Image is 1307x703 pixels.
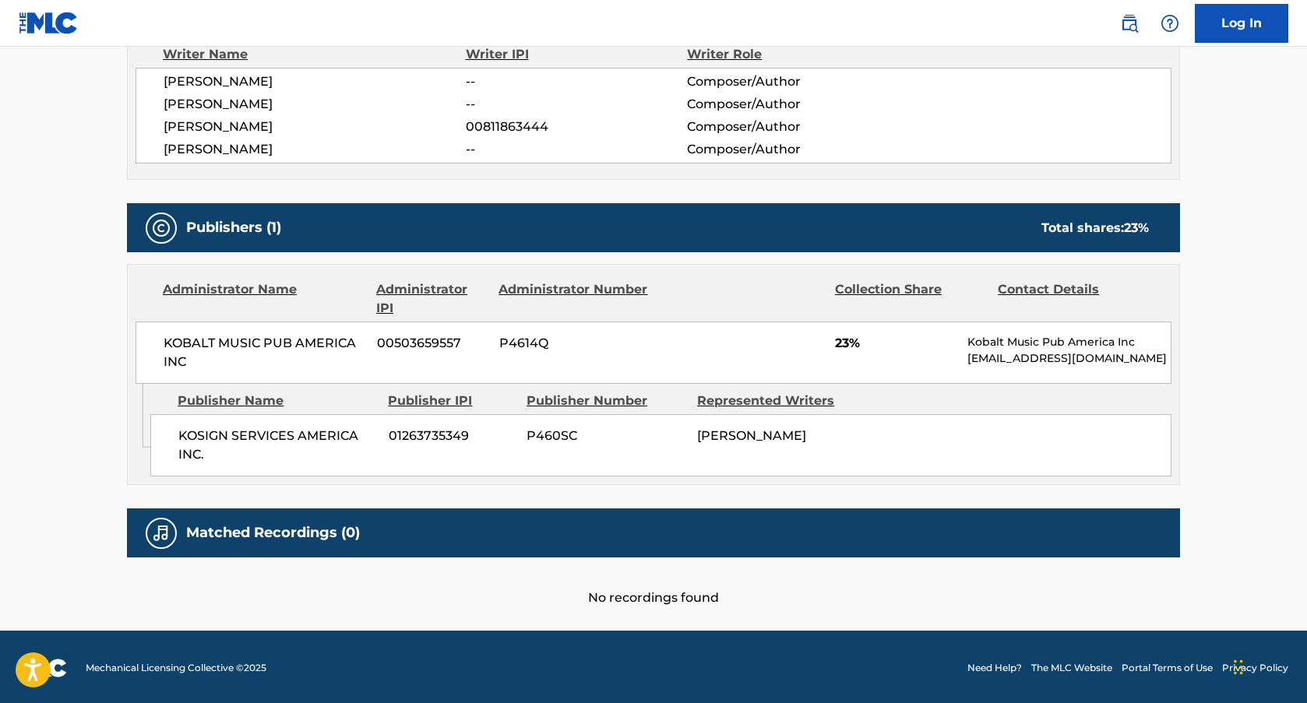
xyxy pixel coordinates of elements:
[527,427,685,445] span: P460SC
[835,334,956,353] span: 23%
[466,45,688,64] div: Writer IPI
[186,219,281,237] h5: Publishers (1)
[967,334,1171,350] p: Kobalt Music Pub America Inc
[164,118,466,136] span: [PERSON_NAME]
[163,45,466,64] div: Writer Name
[388,392,515,410] div: Publisher IPI
[1041,219,1149,237] div: Total shares:
[178,427,377,464] span: KOSIGN SERVICES AMERICA INC.
[1229,628,1307,703] iframe: Chat Widget
[186,524,360,542] h5: Matched Recordings (0)
[687,95,889,114] span: Composer/Author
[466,140,687,159] span: --
[389,427,515,445] span: 01263735349
[1154,8,1185,39] div: Help
[164,95,466,114] span: [PERSON_NAME]
[1114,8,1145,39] a: Public Search
[687,140,889,159] span: Composer/Author
[1031,661,1112,675] a: The MLC Website
[164,140,466,159] span: [PERSON_NAME]
[1120,14,1139,33] img: search
[178,392,376,410] div: Publisher Name
[499,334,650,353] span: P4614Q
[1229,628,1307,703] div: Widget de chat
[498,280,650,318] div: Administrator Number
[1195,4,1288,43] a: Log In
[967,661,1022,675] a: Need Help?
[466,95,687,114] span: --
[86,661,266,675] span: Mechanical Licensing Collective © 2025
[164,72,466,91] span: [PERSON_NAME]
[466,72,687,91] span: --
[163,280,365,318] div: Administrator Name
[687,72,889,91] span: Composer/Author
[1234,644,1243,691] div: Glisser
[527,392,685,410] div: Publisher Number
[1122,661,1213,675] a: Portal Terms of Use
[377,334,488,353] span: 00503659557
[687,45,889,64] div: Writer Role
[1124,220,1149,235] span: 23 %
[152,219,171,237] img: Publishers
[998,280,1149,318] div: Contact Details
[835,280,986,318] div: Collection Share
[376,280,487,318] div: Administrator IPI
[1222,661,1288,675] a: Privacy Policy
[164,334,365,371] span: KOBALT MUSIC PUB AMERICA INC
[127,557,1180,607] div: No recordings found
[687,118,889,136] span: Composer/Author
[19,12,79,34] img: MLC Logo
[152,524,171,543] img: Matched Recordings
[466,118,687,136] span: 00811863444
[1161,14,1179,33] img: help
[697,392,856,410] div: Represented Writers
[697,428,806,443] span: [PERSON_NAME]
[967,350,1171,367] p: [EMAIL_ADDRESS][DOMAIN_NAME]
